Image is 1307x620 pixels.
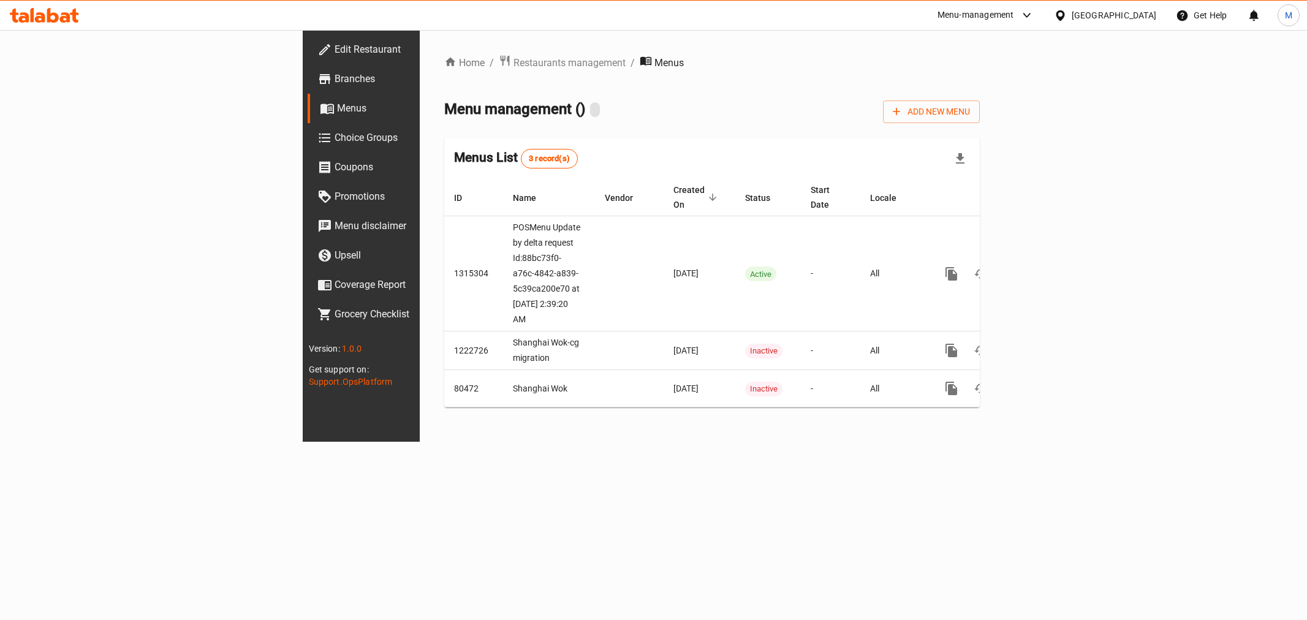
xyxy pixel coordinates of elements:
[893,104,970,119] span: Add New Menu
[335,189,511,204] span: Promotions
[503,331,595,370] td: Shanghai Wok-cg migration
[342,344,362,353] span: 1.0.0
[513,191,552,205] span: Name
[337,101,511,116] span: Menus
[883,100,980,123] button: Add New Menu
[503,216,595,331] td: POSMenu Update by delta request Id:88bc73f0-a76c-4842-a839-5c39ca200e70 at [DATE] 2:39:20 AM
[308,153,521,182] a: Coupons
[654,56,684,70] span: Menus
[335,248,511,263] span: Upsell
[444,179,1064,407] table: enhanced table
[308,35,521,64] a: Edit Restaurant
[745,382,782,396] span: Inactive
[673,268,699,278] span: [DATE]
[335,278,511,292] span: Coverage Report
[309,344,340,353] span: Version:
[927,179,1064,216] th: Actions
[454,148,578,168] h2: Menus List
[673,346,699,355] span: [DATE]
[937,259,966,289] button: more
[309,365,369,374] span: Get support on:
[308,211,521,241] a: Menu disclaimer
[1285,9,1292,22] span: M
[521,153,577,165] span: 3 record(s)
[966,336,996,365] button: Change Status
[605,191,649,205] span: Vendor
[673,384,699,393] span: [DATE]
[309,377,393,387] a: Support.OpsPlatform
[308,64,521,94] a: Branches
[673,183,721,212] span: Created On
[308,94,521,123] a: Menus
[335,42,511,57] span: Edit Restaurant
[801,216,860,331] td: -
[499,55,626,71] a: Restaurants management
[966,374,996,403] button: Change Status
[335,160,511,175] span: Coupons
[308,270,521,300] a: Coverage Report
[503,370,595,407] td: Shanghai Wok
[938,8,1014,23] div: Menu-management
[860,331,927,370] td: All
[945,144,975,173] div: Export file
[308,182,521,211] a: Promotions
[513,56,626,70] span: Restaurants management
[860,370,927,407] td: All
[860,216,927,331] td: All
[444,55,980,71] nav: breadcrumb
[745,267,776,281] div: Active
[335,72,511,86] span: Branches
[1072,9,1156,22] div: [GEOGRAPHIC_DATA]
[745,191,786,205] span: Status
[335,219,511,233] span: Menu disclaimer
[801,370,860,407] td: -
[870,191,912,205] span: Locale
[745,267,776,281] span: Active
[335,307,511,322] span: Grocery Checklist
[801,331,860,370] td: -
[966,259,996,289] button: Change Status
[937,336,966,365] button: more
[631,56,635,70] li: /
[335,130,511,145] span: Choice Groups
[444,100,585,118] span: Menu management ( )
[937,374,966,403] button: more
[811,183,846,212] span: Start Date
[308,300,521,329] a: Grocery Checklist
[308,123,521,153] a: Choice Groups
[308,241,521,270] a: Upsell
[745,344,782,358] span: Inactive
[521,149,578,168] div: Total records count
[454,191,478,205] span: ID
